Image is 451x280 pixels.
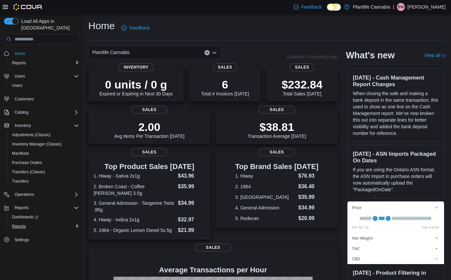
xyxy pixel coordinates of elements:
[9,131,53,139] a: Adjustments (Classic)
[12,191,37,198] button: Operations
[94,183,175,196] dt: 2. Broken Coast - Coffee [PERSON_NAME] 3.5g
[298,214,319,222] dd: $20.99
[12,122,34,130] button: Inventory
[393,3,394,11] p: |
[12,95,37,103] a: Customers
[353,74,439,87] h3: [DATE] - Cash Management Report Changes
[12,122,79,130] span: Inventory
[12,169,45,175] span: Transfers (Classic)
[7,177,82,186] button: Transfers
[119,21,152,34] a: Feedback
[9,82,79,89] span: Users
[7,58,82,68] button: Reports
[7,130,82,140] button: Adjustments (Classic)
[9,177,79,185] span: Transfers
[298,183,319,191] dd: $36.40
[12,214,38,220] span: Dashboards
[15,192,34,197] span: Operations
[235,215,296,222] dt: 5. Redecan
[9,222,29,230] a: Reports
[235,194,296,200] dt: 3. [GEOGRAPHIC_DATA]
[9,222,79,230] span: Reports
[259,148,295,156] span: Sales
[12,151,29,156] span: Manifests
[94,216,175,223] dt: 4. Hiway - Indica 2x1g
[12,72,28,80] button: Users
[131,148,168,156] span: Sales
[12,191,79,198] span: Operations
[201,78,249,96] div: Total # Invoices [DATE]
[9,213,79,221] span: Dashboards
[9,168,79,176] span: Transfers (Classic)
[235,183,296,190] dt: 2. 1964
[9,82,25,89] a: Users
[353,166,439,193] p: If you are using the Ontario ASN format, the ASN Import in purchase orders will now automatically...
[290,63,315,71] span: Sales
[9,149,32,157] a: Manifests
[19,18,79,31] span: Load All Apps in [GEOGRAPHIC_DATA]
[178,226,205,234] dd: $21.99
[12,160,42,165] span: Purchase Orders
[442,54,446,58] svg: External link
[7,212,82,222] a: Dashboards
[9,159,45,167] a: Purchase Orders
[291,0,324,14] a: Feedback
[12,204,79,212] span: Reports
[15,51,25,56] span: Home
[12,60,26,66] span: Reports
[353,150,439,164] h3: [DATE] - ASN Imports Packaged On Dates
[15,205,29,210] span: Reports
[235,173,296,179] dt: 1. Hiway
[9,177,31,185] a: Transfers
[92,48,130,56] span: Plantlife Cannabis
[12,72,79,80] span: Users
[353,90,439,137] p: When closing the safe and making a bank deposit in the same transaction, this used to show as one...
[15,237,29,243] span: Settings
[94,266,333,274] h4: Average Transactions per Hour
[88,19,115,32] h1: Home
[12,95,79,103] span: Customers
[235,204,296,211] dt: 4. General Admission
[397,3,405,11] div: Blair Willaims
[12,50,28,58] a: Home
[7,149,82,158] button: Manifests
[178,183,205,191] dd: $35.99
[131,106,168,114] span: Sales
[1,121,82,130] button: Inventory
[398,3,404,11] span: BW
[12,108,79,116] span: Catalog
[298,204,319,212] dd: $34.99
[15,74,25,79] span: Users
[9,149,79,157] span: Manifests
[178,199,205,207] dd: $34.99
[12,108,31,116] button: Catalog
[12,236,32,244] a: Settings
[15,110,28,115] span: Catalog
[1,190,82,199] button: Operations
[204,50,210,55] button: Clear input
[282,78,323,96] div: Total Sales [DATE]
[287,54,338,59] p: Updated 1 minute(s) ago
[7,158,82,167] button: Purchase Orders
[100,78,173,91] p: 0 units / 0 g
[9,213,41,221] a: Dashboards
[9,159,79,167] span: Purchase Orders
[327,4,341,11] input: Dark Mode
[7,81,82,90] button: Users
[9,140,79,148] span: Inventory Manager (Classic)
[12,224,26,229] span: Reports
[9,59,79,67] span: Reports
[12,204,31,212] button: Reports
[1,108,82,117] button: Catalog
[94,163,205,171] h3: Top Product Sales [DATE]
[212,50,217,55] button: Open list of options
[15,123,31,128] span: Inventory
[1,48,82,58] button: Home
[12,141,62,147] span: Inventory Manager (Classic)
[9,59,29,67] a: Reports
[298,172,319,180] dd: $76.93
[424,53,446,58] a: View allExternal link
[12,179,29,184] span: Transfers
[178,216,205,224] dd: $32.97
